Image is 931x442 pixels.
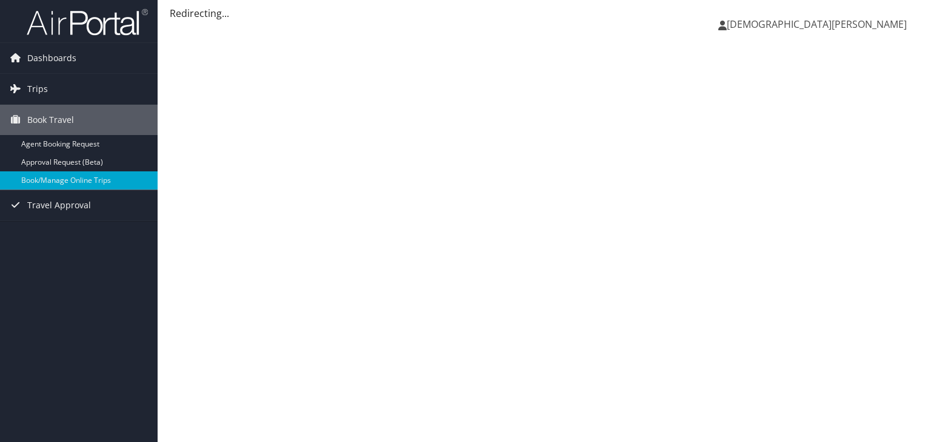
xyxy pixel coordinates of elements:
[27,43,76,73] span: Dashboards
[718,6,919,42] a: [DEMOGRAPHIC_DATA][PERSON_NAME]
[27,105,74,135] span: Book Travel
[27,8,148,36] img: airportal-logo.png
[170,6,919,21] div: Redirecting...
[727,18,907,31] span: [DEMOGRAPHIC_DATA][PERSON_NAME]
[27,190,91,220] span: Travel Approval
[27,74,48,104] span: Trips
